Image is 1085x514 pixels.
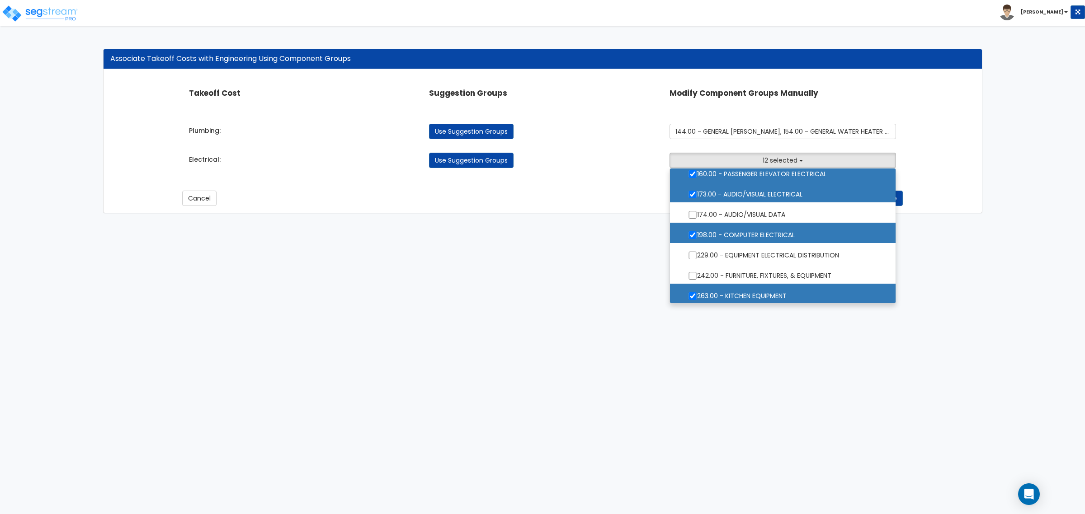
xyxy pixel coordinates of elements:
input: 242.00 - FURNITURE, FIXTURES, & EQUIPMENT [688,272,697,280]
input: 160.00 - PASSENGER ELEVATOR ELECTRICAL [688,170,697,178]
label: Electrical: [189,155,221,164]
div: Associate Takeoff Costs with Engineering Using Component Groups [110,54,975,64]
button: 144.00 - GENERAL [PERSON_NAME], 154.00 - GENERAL WATER HEATER PLUMBING, 264.00 - KITCHEN PLUMBING [670,124,896,139]
img: logo_pro_r.png [1,5,78,23]
label: 174.00 - AUDIO/VISUAL DATA [679,203,887,224]
span: 144.00 - GENERAL [PERSON_NAME], 154.00 - GENERAL WATER HEATER PLUMBING, 264.00 - KITCHEN PLUMBING [675,127,1004,136]
input: 198.00 - COMPUTER ELECTRICAL [688,231,697,239]
b: Takeoff Cost [189,88,241,98]
input: 173.00 - AUDIO/VISUAL ELECTRICAL [688,191,697,198]
div: Open Intercom Messenger [1018,483,1040,505]
b: Modify Component Groups Manually [670,88,818,98]
a: Use Suggestion Groups [429,124,514,139]
label: Plumbing: [189,126,221,135]
label: 229.00 - EQUIPMENT ELECTRICAL DISTRIBUTION [679,244,887,265]
button: 12 selected [670,153,896,168]
b: Suggestion Groups [429,88,507,98]
label: 198.00 - COMPUTER ELECTRICAL [679,224,887,244]
label: 173.00 - AUDIO/VISUAL ELECTRICAL [679,183,887,204]
label: 263.00 - KITCHEN EQUIPMENT [679,285,887,305]
input: 263.00 - KITCHEN EQUIPMENT [688,292,697,300]
input: 229.00 - EQUIPMENT ELECTRICAL DISTRIBUTION [688,252,697,259]
b: [PERSON_NAME] [1021,9,1063,15]
label: 160.00 - PASSENGER ELEVATOR ELECTRICAL [679,163,887,183]
input: 174.00 - AUDIO/VISUAL DATA [688,211,697,219]
a: Use Suggestion Groups [429,153,514,168]
span: 12 selected [763,156,797,165]
button: Cancel [182,191,217,206]
img: avatar.png [999,5,1015,20]
label: 242.00 - FURNITURE, FIXTURES, & EQUIPMENT [679,264,887,285]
